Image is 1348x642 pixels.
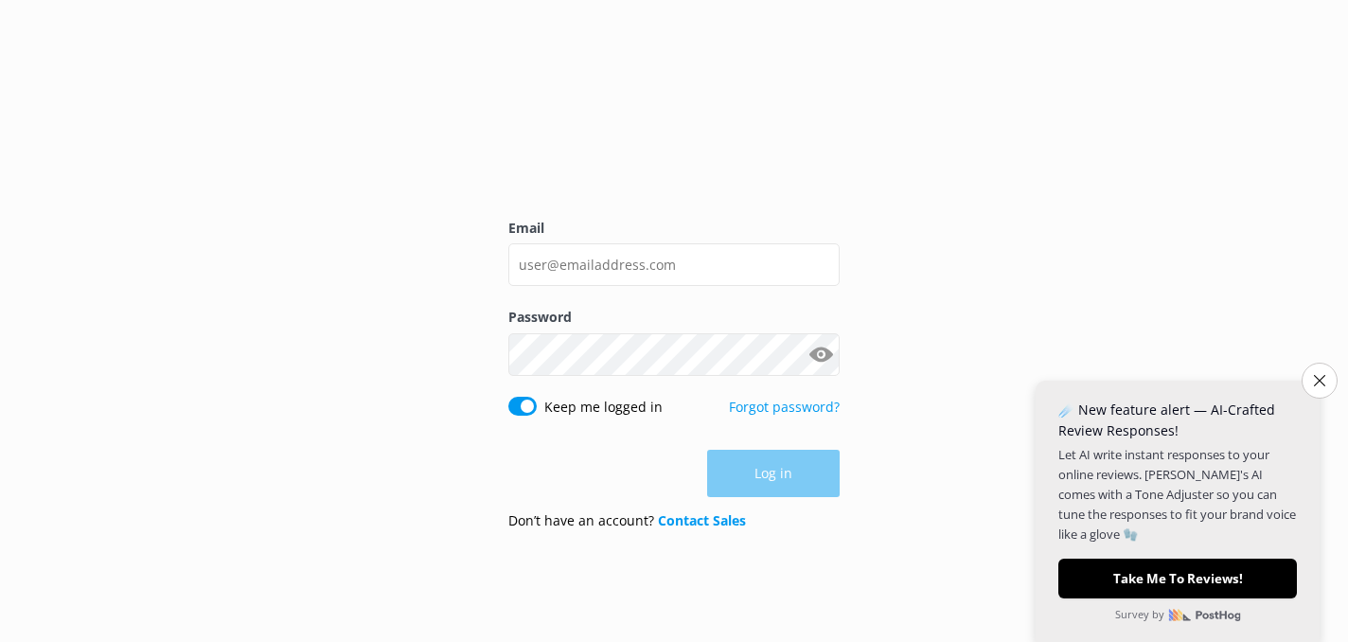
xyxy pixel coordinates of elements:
label: Password [508,307,840,328]
a: Contact Sales [658,511,746,529]
input: user@emailaddress.com [508,243,840,286]
label: Keep me logged in [544,397,663,418]
button: Show password [802,335,840,373]
label: Email [508,218,840,239]
a: Forgot password? [729,398,840,416]
p: Don’t have an account? [508,510,746,531]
